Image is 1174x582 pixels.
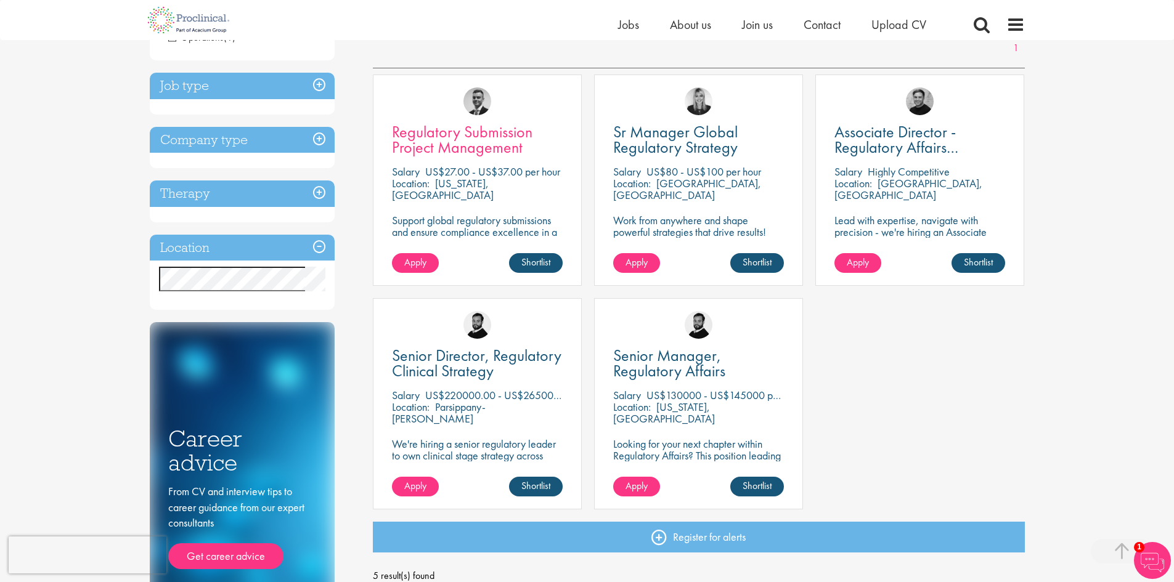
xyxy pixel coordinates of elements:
[392,124,563,155] a: Regulatory Submission Project Management
[392,438,563,473] p: We're hiring a senior regulatory leader to own clinical stage strategy across multiple programs.
[834,121,958,173] span: Associate Director - Regulatory Affairs Consultant
[685,87,712,115] img: Janelle Jones
[392,214,563,249] p: Support global regulatory submissions and ensure compliance excellence in a dynamic project manag...
[646,164,761,179] p: US$80 - US$100 per hour
[509,253,563,273] a: Shortlist
[168,427,316,474] h3: Career advice
[613,400,715,426] p: [US_STATE], [GEOGRAPHIC_DATA]
[613,164,641,179] span: Salary
[834,214,1005,273] p: Lead with expertise, navigate with precision - we're hiring an Associate Director to shape regula...
[834,176,872,190] span: Location:
[834,176,982,202] p: [GEOGRAPHIC_DATA], [GEOGRAPHIC_DATA]
[613,121,738,158] span: Sr Manager Global Regulatory Strategy
[1134,542,1171,579] img: Chatbot
[509,477,563,496] a: Shortlist
[392,400,430,414] span: Location:
[425,388,729,402] p: US$220000.00 - US$265000 per annum + Highly Competitive Salary
[804,17,841,33] a: Contact
[871,17,926,33] a: Upload CV
[618,17,639,33] a: Jobs
[613,348,784,379] a: Senior Manager, Regulatory Affairs
[730,253,784,273] a: Shortlist
[425,164,560,179] p: US$27.00 - US$37.00 per hour
[373,522,1025,552] a: Register for alerts
[613,176,651,190] span: Location:
[868,164,950,179] p: Highly Competitive
[392,348,563,379] a: Senior Director, Regulatory Clinical Strategy
[626,256,648,269] span: Apply
[646,388,812,402] p: US$130000 - US$145000 per annum
[685,311,712,339] img: Nick Walker
[392,345,561,381] span: Senior Director, Regulatory Clinical Strategy
[742,17,773,33] a: Join us
[906,87,934,115] img: Peter Duvall
[613,124,784,155] a: Sr Manager Global Regulatory Strategy
[613,214,784,273] p: Work from anywhere and shape powerful strategies that drive results! Enjoy the freedom of remote ...
[730,477,784,496] a: Shortlist
[952,253,1005,273] a: Shortlist
[392,176,494,202] p: [US_STATE], [GEOGRAPHIC_DATA]
[463,87,491,115] img: Alex Bill
[168,543,283,569] a: Get career advice
[150,73,335,99] h3: Job type
[392,388,420,402] span: Salary
[392,164,420,179] span: Salary
[9,536,166,573] iframe: reCAPTCHA
[392,121,532,158] span: Regulatory Submission Project Management
[1007,41,1025,55] a: 1
[404,479,426,492] span: Apply
[626,479,648,492] span: Apply
[613,400,651,414] span: Location:
[847,256,869,269] span: Apply
[404,256,426,269] span: Apply
[150,235,335,261] h3: Location
[834,124,1005,155] a: Associate Director - Regulatory Affairs Consultant
[834,253,881,273] a: Apply
[670,17,711,33] a: About us
[392,176,430,190] span: Location:
[392,477,439,496] a: Apply
[392,400,497,449] p: Parsippany-[PERSON_NAME][GEOGRAPHIC_DATA], [GEOGRAPHIC_DATA]
[613,176,761,202] p: [GEOGRAPHIC_DATA], [GEOGRAPHIC_DATA]
[613,477,660,496] a: Apply
[150,180,335,207] h3: Therapy
[168,483,316,569] div: From CV and interview tips to career guidance from our expert consultants
[150,127,335,153] h3: Company type
[613,388,641,402] span: Salary
[613,438,784,485] p: Looking for your next chapter within Regulatory Affairs? This position leading projects and worki...
[463,311,491,339] img: Nick Walker
[392,253,439,273] a: Apply
[1134,542,1144,552] span: 1
[834,164,862,179] span: Salary
[613,345,725,381] span: Senior Manager, Regulatory Affairs
[613,253,660,273] a: Apply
